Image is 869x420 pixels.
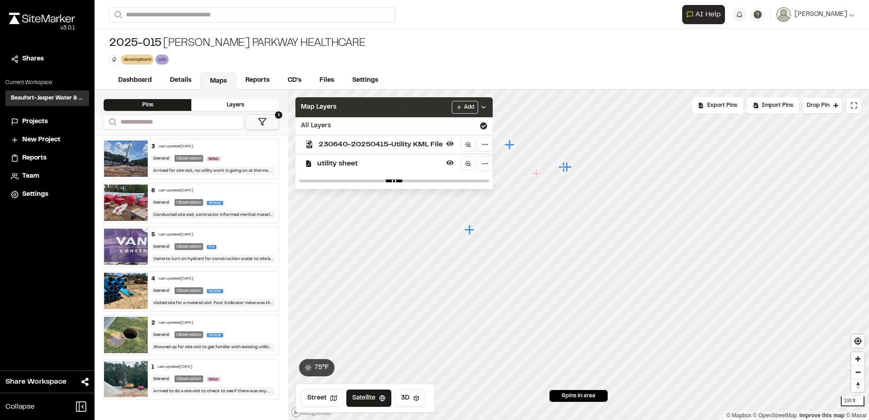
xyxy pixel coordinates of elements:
[343,72,387,89] a: Settings
[104,115,120,130] button: Search
[151,375,171,382] div: General
[319,139,443,150] span: 230640-20250415-Utility KML File
[151,319,155,327] div: 2
[692,97,743,114] div: No pins available to export
[22,135,60,145] span: New Project
[159,276,193,282] div: Last updated [DATE]
[245,115,279,130] button: 1
[175,155,203,162] div: Observation
[504,139,516,151] div: Map marker
[5,376,66,387] span: Share Workspace
[305,140,313,148] img: kml_black_icon64.png
[22,153,46,163] span: Reports
[207,289,223,293] span: Water
[841,396,864,406] div: 100 ft
[846,412,867,419] a: Maxar
[191,99,279,111] div: Layers
[753,412,797,419] a: OpenStreetMap
[562,161,574,173] div: Map marker
[151,210,275,219] div: Conducted site visit, contractor informed me that material was on site for inspection. I inspecte...
[159,320,193,326] div: Last updated [DATE]
[151,255,275,263] div: Came to turn on hydrant for construction water to site but GC has fence in the way. I have notifi...
[275,111,282,119] span: 1
[11,153,84,163] a: Reports
[175,243,203,250] div: Observation
[531,168,543,180] div: Map marker
[104,185,148,221] img: file
[11,171,84,181] a: Team
[776,7,854,22] button: [PERSON_NAME]
[109,36,161,51] span: 2025-015
[444,157,455,168] button: Hide layer
[207,333,223,337] span: Water
[151,231,155,239] div: 5
[11,94,84,102] h3: Beaufort-Jasper Water & Sewer Authority
[22,54,44,64] span: Shares
[151,187,155,195] div: 6
[175,199,203,206] div: Observation
[109,7,125,22] button: Search
[851,379,864,392] button: Reset bearing to north
[707,101,737,110] span: Export Pins
[479,180,491,191] div: Map marker
[461,137,475,152] a: Zoom to layer
[11,117,84,127] a: Projects
[207,201,223,205] span: Water
[159,188,193,194] div: Last updated [DATE]
[151,287,171,294] div: General
[559,161,570,173] div: Map marker
[726,412,751,419] a: Mapbox
[109,72,161,89] a: Dashboard
[200,73,236,90] a: Maps
[799,412,844,419] a: Map feedback
[22,171,39,181] span: Team
[762,101,793,110] span: Import Pins
[109,55,119,65] button: Edit Tags
[464,224,476,236] div: Map marker
[317,158,443,169] span: utility sheet
[155,55,168,64] div: sob
[175,375,203,382] div: Observation
[151,387,275,395] div: Arrived to do a site visit to check to see if there was any water or sewer material on site and t...
[807,101,829,110] span: Drop Pin
[11,190,84,200] a: Settings
[291,407,331,417] a: Mapbox logo
[104,140,148,177] img: file
[207,245,216,249] span: FH
[776,7,791,22] img: User
[851,352,864,365] button: Zoom in
[794,10,847,20] span: [PERSON_NAME]
[5,401,35,412] span: Collapse
[682,5,725,24] button: Open AI Assistant
[11,54,84,64] a: Shares
[315,363,329,373] span: 75 ° F
[104,361,148,397] img: file
[288,90,869,420] canvas: Map
[279,72,310,89] a: CD's
[301,390,343,407] button: Street
[151,331,171,338] div: General
[104,229,148,265] img: file
[395,390,425,407] button: 3D
[151,199,171,206] div: General
[682,5,729,24] div: Open AI Assistant
[444,138,455,149] button: Hide layer
[461,156,475,171] a: Zoom to layer
[121,55,154,64] div: development
[310,72,343,89] a: Files
[104,317,148,353] img: file
[236,72,279,89] a: Reports
[295,117,493,135] div: All Layers
[464,103,474,111] span: Add
[301,102,336,112] span: Map Layers
[5,79,89,87] p: Current Workspace
[104,99,191,111] div: Pins
[803,97,843,114] button: Drop Pin
[207,377,220,381] span: Misc
[695,9,721,20] span: AI Help
[104,273,148,309] img: file
[158,365,192,370] div: Last updated [DATE]
[9,13,75,24] img: rebrand.png
[851,335,864,348] button: Find my location
[851,366,864,379] span: Zoom out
